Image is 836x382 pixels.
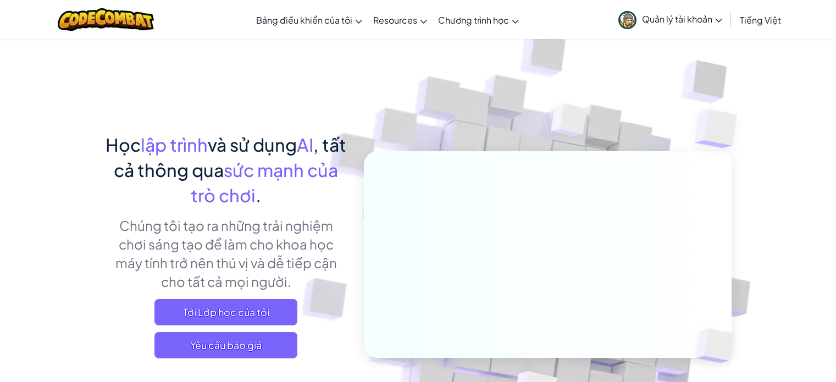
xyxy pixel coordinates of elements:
[208,134,297,156] span: và sử dụng
[154,299,297,325] a: Tới Lớp học của tôi
[673,82,768,175] img: Overlap cubes
[734,5,787,35] a: Tiếng Việt
[642,13,722,25] span: Quản lý tài khoản
[373,14,417,26] span: Resources
[613,2,728,37] a: Quản lý tài khoản
[297,134,313,156] span: AI
[251,5,368,35] a: Bảng điều khiển của tôi
[105,216,347,291] p: Chúng tôi tạo ra những trải nghiệm chơi sáng tạo để làm cho khoa học máy tính trở nên thú vị và d...
[530,82,609,164] img: Overlap cubes
[191,159,338,206] span: sức mạnh của trò chơi
[256,14,352,26] span: Bảng điều khiển của tôi
[433,5,524,35] a: Chương trình học
[740,14,781,26] span: Tiếng Việt
[106,134,141,156] span: Học
[154,332,297,358] a: Yêu cầu báo giá
[256,184,261,206] span: .
[141,134,208,156] span: lập trình
[368,5,433,35] a: Resources
[618,11,636,29] img: avatar
[438,14,509,26] span: Chương trình học
[58,8,154,31] img: CodeCombat logo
